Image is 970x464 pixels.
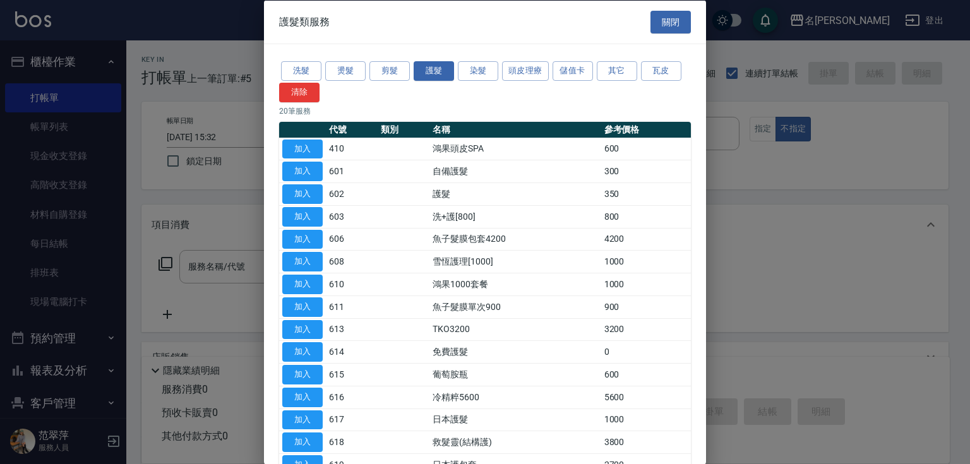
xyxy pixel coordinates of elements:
td: 自備護髮 [429,160,601,182]
td: 4200 [601,228,691,251]
td: 魚子髮膜單次900 [429,295,601,318]
button: 加入 [282,432,323,452]
button: 其它 [597,61,637,81]
td: 魚子髮膜包套4200 [429,228,601,251]
button: 燙髮 [325,61,366,81]
button: 加入 [282,410,323,429]
td: 鴻果1000套餐 [429,273,601,295]
td: 1000 [601,408,691,431]
button: 護髮 [414,61,454,81]
td: 600 [601,363,691,386]
td: 洗+護[800] [429,205,601,228]
button: 加入 [282,319,323,339]
td: 日本護髮 [429,408,601,431]
td: 600 [601,138,691,160]
td: 鴻果頭皮SPA [429,138,601,160]
th: 類別 [378,121,429,138]
td: 1000 [601,250,691,273]
button: 洗髮 [281,61,321,81]
button: 加入 [282,184,323,204]
p: 20 筆服務 [279,105,691,116]
td: 610 [326,273,378,295]
td: 1000 [601,273,691,295]
td: 900 [601,295,691,318]
td: 616 [326,386,378,408]
td: 800 [601,205,691,228]
th: 名稱 [429,121,601,138]
td: 3200 [601,318,691,341]
button: 加入 [282,342,323,362]
button: 加入 [282,162,323,181]
td: 603 [326,205,378,228]
td: 601 [326,160,378,182]
td: 350 [601,182,691,205]
button: 清除 [279,82,320,102]
td: 618 [326,431,378,453]
button: 加入 [282,275,323,294]
button: 頭皮理療 [502,61,549,81]
td: 雪恆護理[1000] [429,250,601,273]
button: 剪髮 [369,61,410,81]
span: 護髮類服務 [279,15,330,28]
td: 602 [326,182,378,205]
td: 614 [326,340,378,363]
button: 關閉 [650,10,691,33]
td: 3800 [601,431,691,453]
td: 606 [326,228,378,251]
td: 611 [326,295,378,318]
td: 葡萄胺瓶 [429,363,601,386]
button: 加入 [282,206,323,226]
td: 0 [601,340,691,363]
button: 加入 [282,252,323,271]
td: 300 [601,160,691,182]
td: 救髮靈(結構護) [429,431,601,453]
td: 冷精粹5600 [429,386,601,408]
td: 615 [326,363,378,386]
button: 儲值卡 [553,61,593,81]
td: 410 [326,138,378,160]
button: 加入 [282,387,323,407]
button: 染髮 [458,61,498,81]
td: 608 [326,250,378,273]
button: 加入 [282,139,323,158]
td: TKO3200 [429,318,601,341]
button: 加入 [282,297,323,316]
button: 加入 [282,365,323,384]
td: 免費護髮 [429,340,601,363]
td: 613 [326,318,378,341]
button: 瓦皮 [641,61,681,81]
td: 護髮 [429,182,601,205]
button: 加入 [282,229,323,249]
td: 617 [326,408,378,431]
th: 代號 [326,121,378,138]
td: 5600 [601,386,691,408]
th: 參考價格 [601,121,691,138]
